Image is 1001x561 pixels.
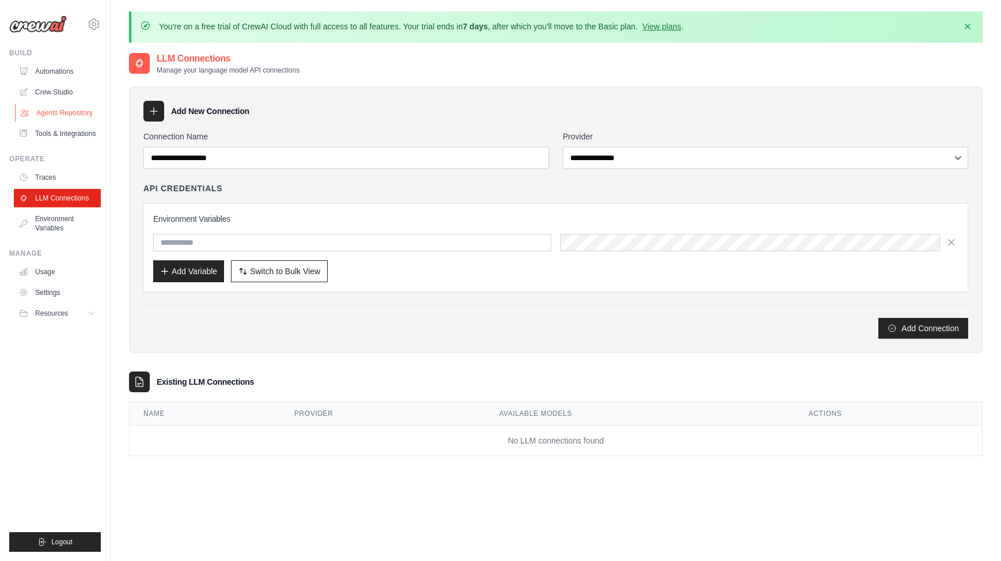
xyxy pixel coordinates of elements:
a: Environment Variables [14,210,101,237]
button: Logout [9,532,101,552]
h3: Add New Connection [171,105,249,117]
td: No LLM connections found [130,426,982,456]
div: Build [9,48,101,58]
a: LLM Connections [14,189,101,207]
div: Operate [9,154,101,164]
label: Connection Name [143,131,549,142]
h4: API Credentials [143,183,222,194]
th: Available Models [486,402,795,426]
label: Provider [563,131,968,142]
th: Actions [795,402,982,426]
a: Crew Studio [14,83,101,101]
p: You're on a free trial of CrewAI Cloud with full access to all features. Your trial ends in , aft... [159,21,684,32]
th: Provider [280,402,486,426]
a: Agents Repository [15,104,102,122]
div: Manage [9,249,101,258]
p: Manage your language model API connections [157,66,299,75]
button: Add Connection [878,318,968,339]
span: Logout [51,537,73,547]
a: Automations [14,62,101,81]
button: Add Variable [153,260,224,282]
button: Switch to Bulk View [231,260,328,282]
h3: Environment Variables [153,213,958,225]
h3: Existing LLM Connections [157,376,254,388]
a: Usage [14,263,101,281]
a: Settings [14,283,101,302]
th: Name [130,402,280,426]
span: Resources [35,309,68,318]
a: Tools & Integrations [14,124,101,143]
a: View plans [642,22,681,31]
img: Logo [9,16,67,33]
span: Switch to Bulk View [250,266,320,277]
button: Resources [14,304,101,323]
strong: 7 days [462,22,488,31]
a: Traces [14,168,101,187]
h2: LLM Connections [157,52,299,66]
